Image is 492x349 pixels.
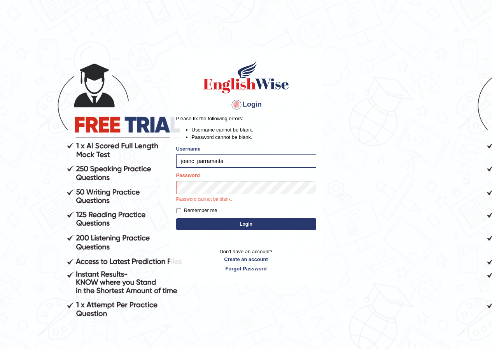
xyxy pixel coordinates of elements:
[192,133,316,141] li: Password cannot be blank.
[176,207,217,214] label: Remember me
[176,196,316,203] p: Password cannot be blank.
[176,218,316,230] button: Login
[176,256,316,263] a: Create an account
[176,208,181,213] input: Remember me
[176,248,316,272] p: Don't have an account?
[176,98,316,111] h4: Login
[202,60,291,95] img: Logo of English Wise sign in for intelligent practice with AI
[176,265,316,272] a: Forgot Password
[176,172,200,179] label: Password
[176,145,201,153] label: Username
[176,115,316,122] p: Please fix the following errors:
[192,126,316,133] li: Username cannot be blank.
